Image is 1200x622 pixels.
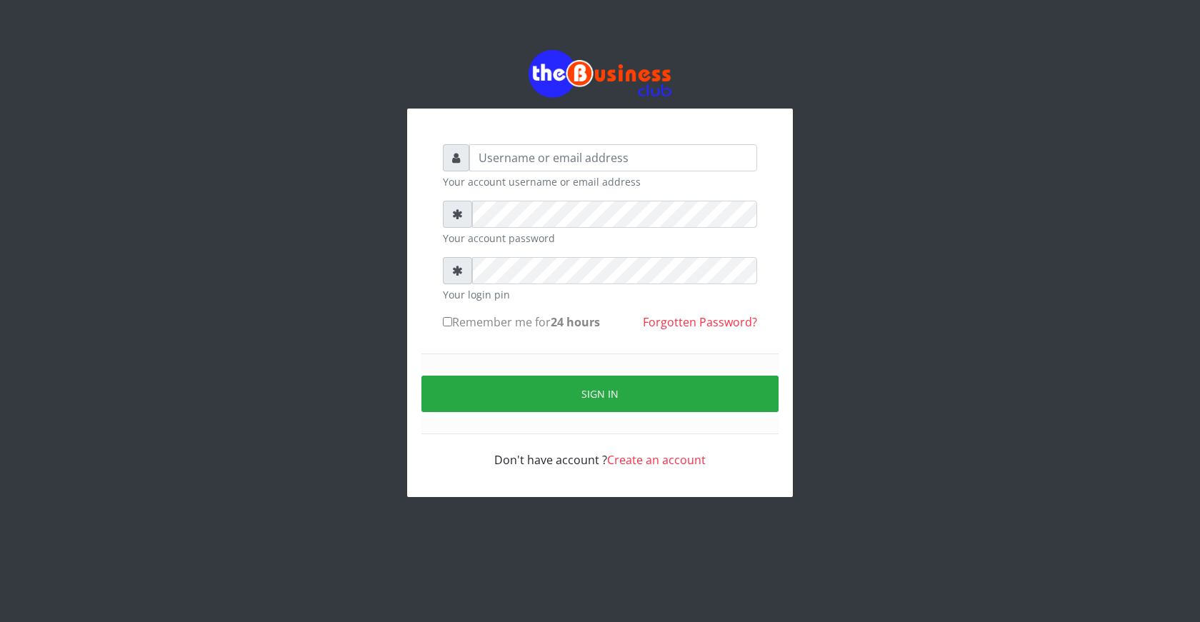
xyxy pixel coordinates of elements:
[421,376,779,412] button: Sign in
[443,231,757,246] small: Your account password
[443,174,757,189] small: Your account username or email address
[551,314,600,330] b: 24 hours
[443,434,757,468] div: Don't have account ?
[443,317,452,326] input: Remember me for24 hours
[469,144,757,171] input: Username or email address
[443,287,757,302] small: Your login pin
[643,314,757,330] a: Forgotten Password?
[443,313,600,331] label: Remember me for
[607,452,706,468] a: Create an account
